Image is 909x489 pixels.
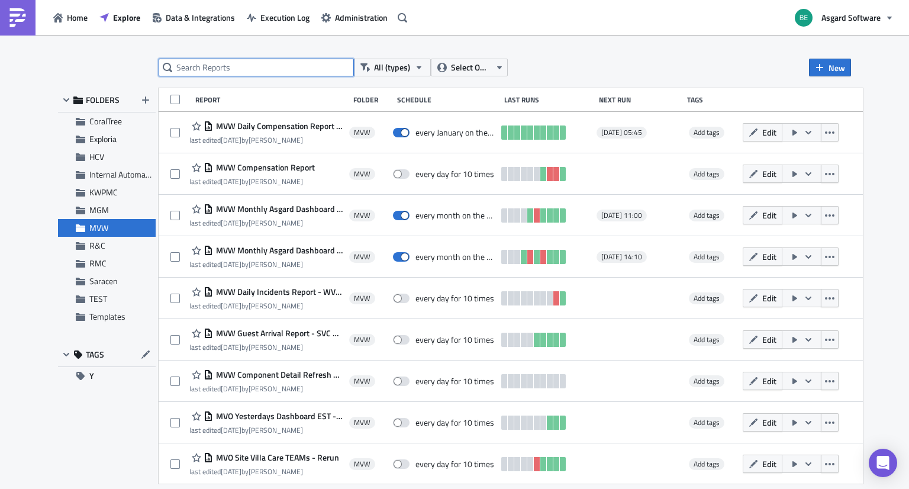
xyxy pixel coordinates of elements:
[415,252,495,262] div: every month on the 1st
[58,367,156,385] button: Y
[89,367,94,385] span: Y
[146,8,241,27] button: Data & Integrations
[601,252,642,262] span: [DATE] 14:10
[601,211,642,220] span: [DATE] 11:00
[47,8,94,27] button: Home
[694,127,720,138] span: Add tags
[415,376,494,387] div: every day for 10 times
[689,292,724,304] span: Add tags
[809,59,851,76] button: New
[89,239,105,252] span: R&C
[762,292,776,304] span: Edit
[694,168,720,179] span: Add tags
[689,334,724,346] span: Add tags
[694,417,720,428] span: Add tags
[221,383,241,394] time: 2025-04-08T00:38:04Z
[415,417,494,428] div: every day for 10 times
[189,218,343,227] div: last edited by [PERSON_NAME]
[221,259,241,270] time: 2025-08-25T18:10:09Z
[415,169,494,179] div: every day for 10 times
[374,61,410,74] span: All (types)
[89,186,118,198] span: KWPMC
[86,349,104,360] span: TAGS
[354,294,370,303] span: MVW
[354,418,370,427] span: MVW
[195,95,347,104] div: Report
[354,335,370,345] span: MVW
[89,292,107,305] span: TEST
[762,168,776,180] span: Edit
[694,210,720,221] span: Add tags
[89,221,108,234] span: MVW
[213,328,343,339] span: MVW Guest Arrival Report - SVC Vistana Villages
[260,11,310,24] span: Execution Log
[762,209,776,221] span: Edit
[213,245,343,256] span: MVW Monthly Asgard Dashboard Part 2
[689,168,724,180] span: Add tags
[762,375,776,387] span: Edit
[213,287,343,297] span: MVW Daily Incidents Report - WVC Princeville
[689,127,724,139] span: Add tags
[354,59,431,76] button: All (types)
[89,115,122,127] span: CoralTree
[869,449,897,477] div: Open Intercom Messenger
[189,301,343,310] div: last edited by [PERSON_NAME]
[213,411,343,422] span: MVO Yesterdays Dashboard EST - Rerun
[189,136,343,144] div: last edited by [PERSON_NAME]
[694,251,720,262] span: Add tags
[189,467,339,476] div: last edited by [PERSON_NAME]
[743,372,782,390] button: Edit
[221,134,241,146] time: 2025-09-03T16:13:54Z
[743,413,782,432] button: Edit
[687,95,738,104] div: Tags
[354,211,370,220] span: MVW
[743,330,782,349] button: Edit
[354,459,370,469] span: MVW
[451,61,491,74] span: Select Owner
[189,426,343,435] div: last edited by [PERSON_NAME]
[113,11,140,24] span: Explore
[315,8,394,27] button: Administration
[89,310,125,323] span: Templates
[221,342,241,353] time: 2025-07-02T20:50:24Z
[743,289,782,307] button: Edit
[743,455,782,473] button: Edit
[213,369,343,380] span: MVW Component Detail Refresh Outcome
[689,375,724,387] span: Add tags
[689,251,724,263] span: Add tags
[829,62,845,74] span: New
[415,210,495,221] div: every month on the 1st
[743,206,782,224] button: Edit
[189,384,343,393] div: last edited by [PERSON_NAME]
[89,150,104,163] span: HCV
[166,11,235,24] span: Data & Integrations
[335,11,388,24] span: Administration
[241,8,315,27] button: Execution Log
[821,11,881,24] span: Asgard Software
[8,8,27,27] img: PushMetrics
[94,8,146,27] a: Explore
[67,11,88,24] span: Home
[221,424,241,436] time: 2025-05-07T14:38:29Z
[694,375,720,387] span: Add tags
[694,292,720,304] span: Add tags
[694,458,720,469] span: Add tags
[221,176,241,187] time: 2025-07-23T16:58:26Z
[415,334,494,345] div: every day for 10 times
[743,247,782,266] button: Edit
[762,333,776,346] span: Edit
[354,128,370,137] span: MVW
[353,95,391,104] div: Folder
[189,260,343,269] div: last edited by [PERSON_NAME]
[354,169,370,179] span: MVW
[762,126,776,139] span: Edit
[694,334,720,345] span: Add tags
[762,458,776,470] span: Edit
[213,204,343,214] span: MVW Monthly Asgard Dashboard Part 3
[689,458,724,470] span: Add tags
[89,168,159,181] span: Internal Automation
[89,133,117,145] span: Exploria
